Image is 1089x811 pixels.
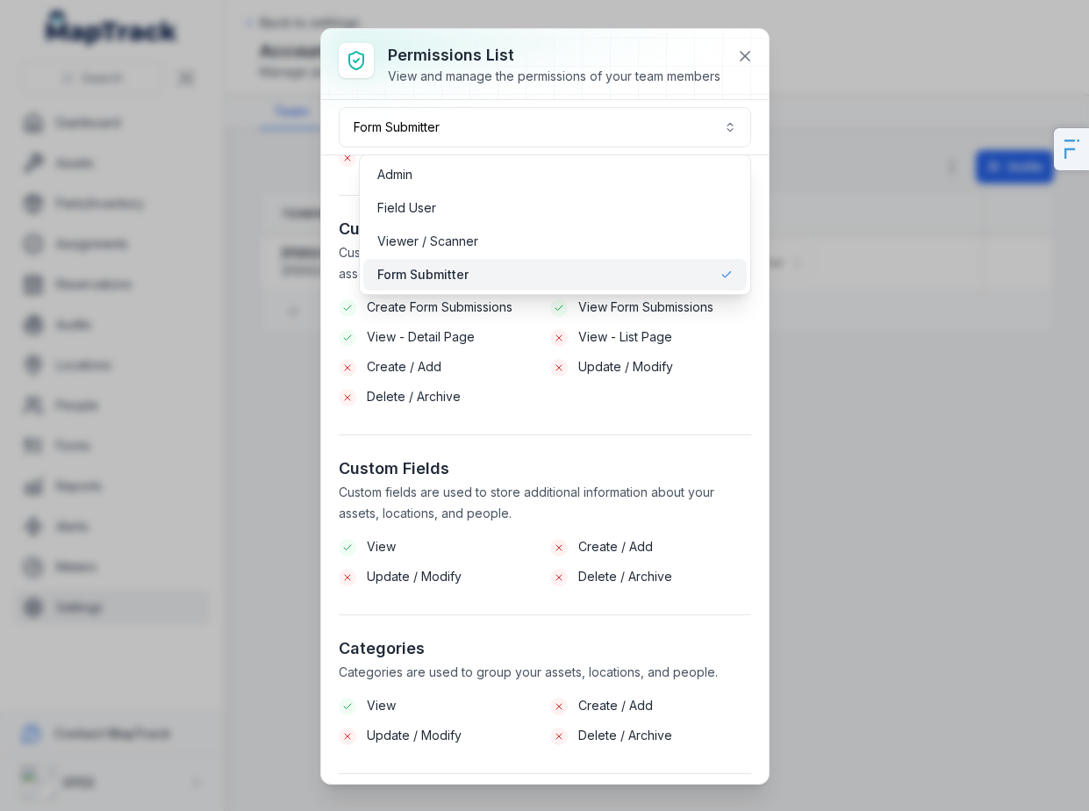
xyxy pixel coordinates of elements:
span: Viewer / Scanner [377,233,478,250]
span: Field User [377,199,436,217]
button: Form Submitter [339,107,751,147]
div: Form Submitter [359,154,751,295]
span: Admin [377,166,412,183]
span: Form Submitter [377,266,469,283]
